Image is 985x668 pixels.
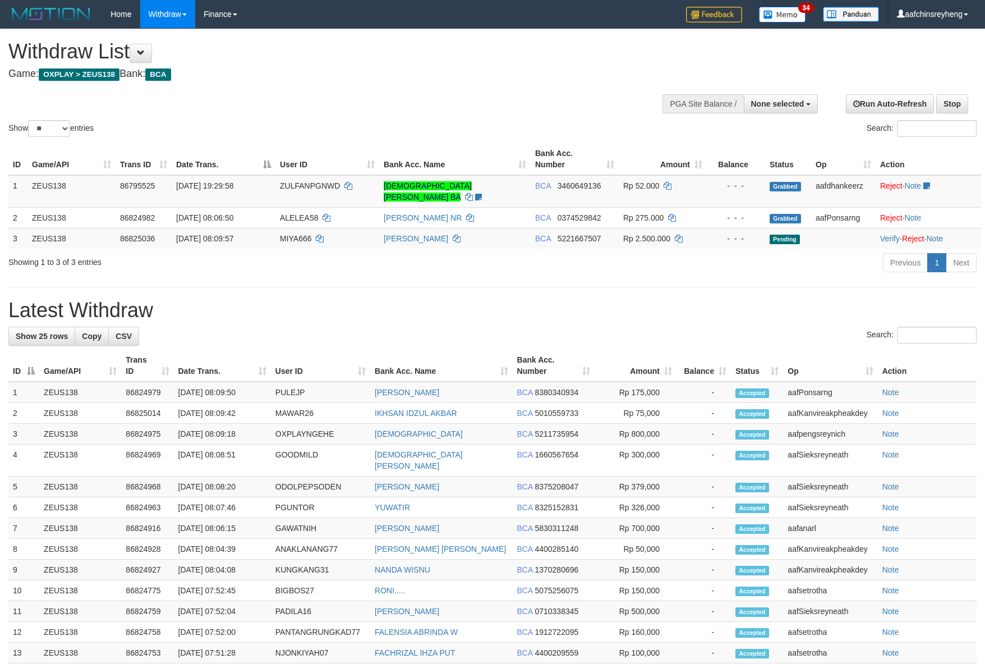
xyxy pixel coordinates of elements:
span: BCA [517,409,533,418]
span: BCA [535,181,551,190]
span: Copy 8375208047 to clipboard [535,482,578,491]
span: 86825036 [120,234,155,243]
a: Note [882,450,899,459]
span: ALELEA58 [280,213,319,222]
td: - [676,601,731,622]
td: [DATE] 07:52:45 [174,580,271,601]
td: Rp 379,000 [595,477,676,497]
td: 5 [8,477,39,497]
a: Stop [936,94,968,113]
a: Note [882,628,899,637]
a: IKHSAN IDZUL AKBAR [375,409,457,418]
th: User ID: activate to sort column ascending [275,143,379,175]
th: Bank Acc. Number: activate to sort column ascending [513,350,595,382]
a: [PERSON_NAME] [PERSON_NAME] [375,545,506,553]
td: 7 [8,518,39,539]
td: Rp 300,000 [595,445,676,477]
a: Previous [883,253,928,272]
td: 86824969 [121,445,173,477]
a: Verify [880,234,900,243]
span: Copy 1912722095 to clipboard [535,628,578,637]
span: Copy 0710338345 to clipboard [535,607,578,616]
span: Accepted [735,628,769,638]
span: Copy 5010559733 to clipboard [535,409,578,418]
select: Showentries [28,120,70,137]
a: YUWATIR [375,503,410,512]
a: Note [882,648,899,657]
th: Balance [707,143,765,175]
th: Game/API: activate to sort column ascending [39,350,121,382]
td: aafSieksreyneath [783,497,877,518]
span: Accepted [735,545,769,555]
span: Accepted [735,524,769,534]
td: Rp 160,000 [595,622,676,643]
span: BCA [517,482,533,491]
span: ZULFANPGNWD [280,181,340,190]
span: Rp 275.000 [623,213,664,222]
input: Search: [897,120,977,137]
a: [PERSON_NAME] NR [384,213,462,222]
h1: Latest Withdraw [8,299,977,322]
div: Showing 1 to 3 of 3 entries [8,252,402,268]
td: 86824963 [121,497,173,518]
td: [DATE] 08:09:42 [174,403,271,424]
a: NANDA WISNU [375,565,430,574]
span: BCA [517,648,533,657]
span: None selected [751,99,804,108]
img: Feedback.jpg [686,7,742,22]
th: Amount: activate to sort column ascending [619,143,707,175]
td: 86824759 [121,601,173,622]
div: - - - [711,233,761,244]
td: ZEUS138 [39,560,121,580]
span: Accepted [735,430,769,440]
td: 86824916 [121,518,173,539]
td: [DATE] 08:04:39 [174,539,271,560]
td: ZEUS138 [39,445,121,477]
a: [PERSON_NAME] [375,388,439,397]
img: MOTION_logo.png [8,6,94,22]
td: ZEUS138 [39,403,121,424]
td: [DATE] 08:09:18 [174,424,271,445]
td: GAWATNIH [271,518,370,539]
td: 86825014 [121,403,173,424]
td: · · [876,228,981,249]
span: Accepted [735,607,769,617]
span: Copy 5075256075 to clipboard [535,586,578,595]
span: BCA [517,586,533,595]
label: Search: [867,327,977,344]
span: [DATE] 19:29:58 [176,181,233,190]
td: ZEUS138 [39,424,121,445]
td: KUNGKANG31 [271,560,370,580]
td: - [676,643,731,664]
a: [DEMOGRAPHIC_DATA][PERSON_NAME] BA [384,181,472,202]
td: 2 [8,403,39,424]
a: Next [946,253,977,272]
td: [DATE] 08:04:08 [174,560,271,580]
th: Bank Acc. Name: activate to sort column ascending [370,350,512,382]
a: Run Auto-Refresh [846,94,934,113]
span: Copy 4400285140 to clipboard [535,545,578,553]
th: ID [8,143,27,175]
td: Rp 326,000 [595,497,676,518]
td: aafKanvireakpheakdey [783,560,877,580]
th: Game/API: activate to sort column ascending [27,143,116,175]
td: 86824775 [121,580,173,601]
label: Show entries [8,120,94,137]
td: 13 [8,643,39,664]
h4: Game: Bank: [8,68,646,80]
th: Balance: activate to sort column ascending [676,350,731,382]
div: - - - [711,212,761,223]
td: - [676,580,731,601]
td: PANTANGRUNGKAD77 [271,622,370,643]
td: aafSieksreyneath [783,477,877,497]
td: aafsetrotha [783,643,877,664]
span: BCA [517,628,533,637]
td: 86824758 [121,622,173,643]
td: [DATE] 08:06:15 [174,518,271,539]
a: [PERSON_NAME] [384,234,448,243]
td: 12 [8,622,39,643]
span: BCA [517,429,533,438]
td: aafSieksreyneath [783,601,877,622]
a: Note [882,565,899,574]
a: Note [882,503,899,512]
